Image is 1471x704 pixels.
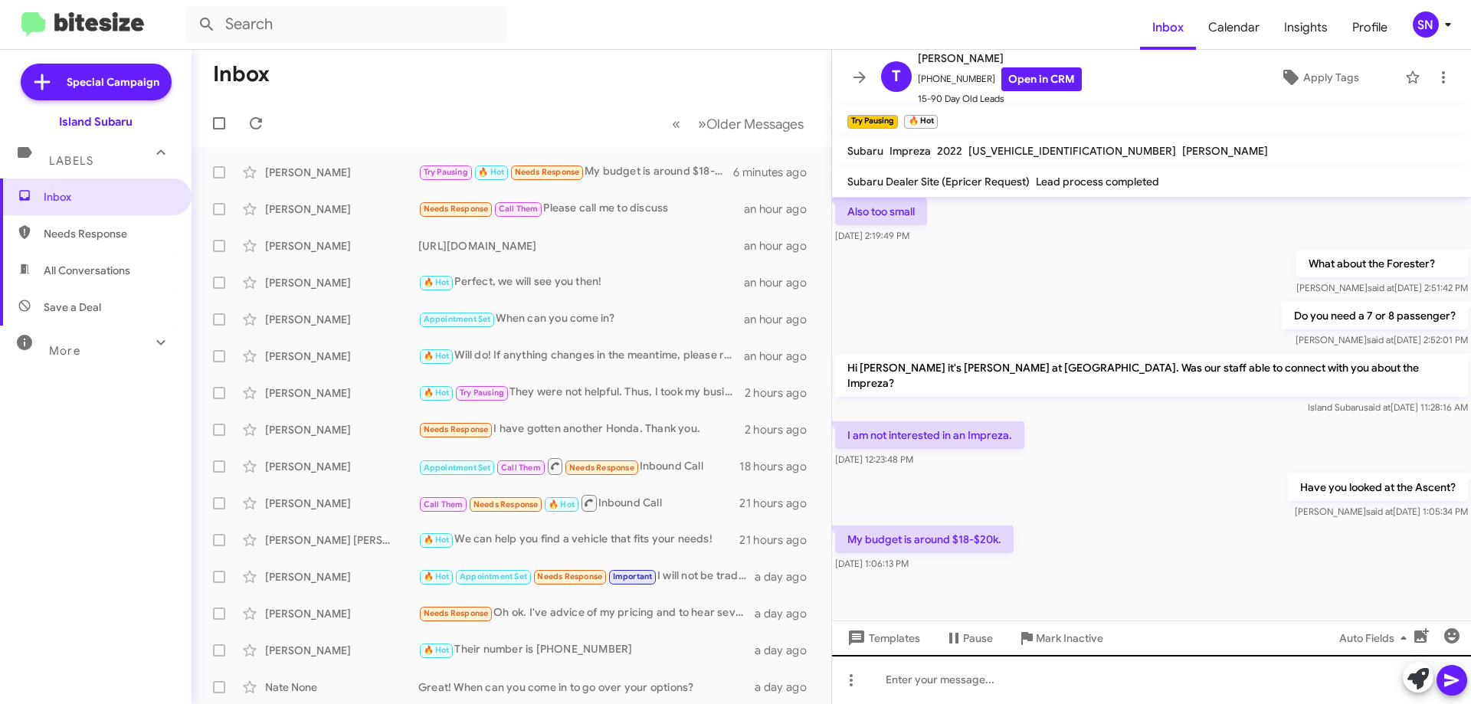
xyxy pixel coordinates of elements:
div: Will do! If anything changes in the meantime, please reach out to us! [418,347,744,365]
div: Island Subaru [59,114,133,129]
div: [PERSON_NAME] [265,165,418,180]
span: 🔥 Hot [424,351,450,361]
span: said at [1368,282,1394,293]
div: 2 hours ago [745,385,819,401]
a: Calendar [1196,5,1272,50]
span: Lead process completed [1036,175,1159,188]
span: said at [1366,506,1393,517]
div: [PERSON_NAME] [265,643,418,658]
div: [PERSON_NAME] [265,238,418,254]
p: I am not interested in an Impreza. [835,421,1024,449]
span: Subaru [847,144,883,158]
span: Needs Response [515,167,580,177]
span: More [49,344,80,358]
span: Save a Deal [44,300,101,315]
span: 🔥 Hot [549,499,575,509]
button: SN [1400,11,1454,38]
div: [URL][DOMAIN_NAME] [418,238,744,254]
button: Previous [663,108,690,139]
span: 🔥 Hot [424,535,450,545]
span: 15-90 Day Old Leads [918,91,1082,106]
span: Inbox [1140,5,1196,50]
span: said at [1364,401,1391,413]
div: an hour ago [744,312,819,327]
span: » [698,114,706,133]
a: Open in CRM [1001,67,1082,91]
div: [PERSON_NAME] [265,496,418,511]
span: Apply Tags [1303,64,1359,91]
span: Inbox [44,189,174,205]
span: Impreza [889,144,931,158]
h1: Inbox [213,62,270,87]
p: Do you need a 7 or 8 passenger? [1282,302,1468,329]
span: Appointment Set [424,314,491,324]
div: [PERSON_NAME] [265,201,418,217]
span: Needs Response [569,463,634,473]
a: Profile [1340,5,1400,50]
span: 🔥 Hot [424,388,450,398]
span: [PERSON_NAME] [1182,144,1268,158]
div: We can help you find a vehicle that fits your needs! [418,531,739,548]
span: [DATE] 1:06:13 PM [835,558,909,569]
span: Pause [963,624,993,652]
span: Island Subaru [DATE] 11:28:16 AM [1308,401,1468,413]
p: Also too small [835,198,927,225]
div: 21 hours ago [739,496,819,511]
span: 🔥 Hot [424,645,450,655]
div: an hour ago [744,201,819,217]
span: Appointment Set [460,571,527,581]
span: [PHONE_NUMBER] [918,67,1082,91]
span: Mark Inactive [1036,624,1103,652]
div: [PERSON_NAME] [265,275,418,290]
input: Search [185,6,507,43]
div: I have gotten another Honda. Thank you. [418,421,745,438]
small: Try Pausing [847,115,898,129]
span: Insights [1272,5,1340,50]
div: Please call me to discuss [418,200,744,218]
span: Special Campaign [67,74,159,90]
span: Auto Fields [1339,624,1413,652]
span: Needs Response [44,226,174,241]
p: My budget is around $18-$20k. [835,526,1014,553]
div: [PERSON_NAME] [265,422,418,437]
span: Needs Response [473,499,539,509]
span: Important [613,571,653,581]
span: Older Messages [706,116,804,133]
div: 2 hours ago [745,422,819,437]
span: [US_VEHICLE_IDENTIFICATION_NUMBER] [968,144,1176,158]
div: [PERSON_NAME] [265,459,418,474]
div: [PERSON_NAME] [265,312,418,327]
span: 2022 [937,144,962,158]
div: [PERSON_NAME] [265,606,418,621]
div: Nate None [265,679,418,695]
span: [PERSON_NAME] [918,49,1082,67]
span: Needs Response [424,608,489,618]
p: Have you looked at the Ascent? [1288,473,1468,501]
div: an hour ago [744,349,819,364]
div: 6 minutes ago [733,165,819,180]
span: Try Pausing [424,167,468,177]
div: 18 hours ago [739,459,819,474]
div: a day ago [755,643,819,658]
span: « [672,114,680,133]
div: Oh ok. I've advice of my pricing and to hear several thousand in fees, I must go someplace else. ... [418,604,755,622]
span: Templates [844,624,920,652]
span: [PERSON_NAME] [DATE] 2:52:01 PM [1296,334,1468,345]
span: Labels [49,154,93,168]
button: Apply Tags [1240,64,1397,91]
button: Next [689,108,813,139]
div: [PERSON_NAME] [265,385,418,401]
button: Templates [832,624,932,652]
span: Call Them [501,463,541,473]
span: T [892,64,901,89]
div: [PERSON_NAME] [PERSON_NAME] [265,532,418,548]
button: Pause [932,624,1005,652]
div: Inbound Call [418,457,739,476]
span: 🔥 Hot [424,571,450,581]
div: 21 hours ago [739,532,819,548]
div: a day ago [755,679,819,695]
span: Needs Response [424,424,489,434]
p: What about the Forester? [1296,250,1468,277]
